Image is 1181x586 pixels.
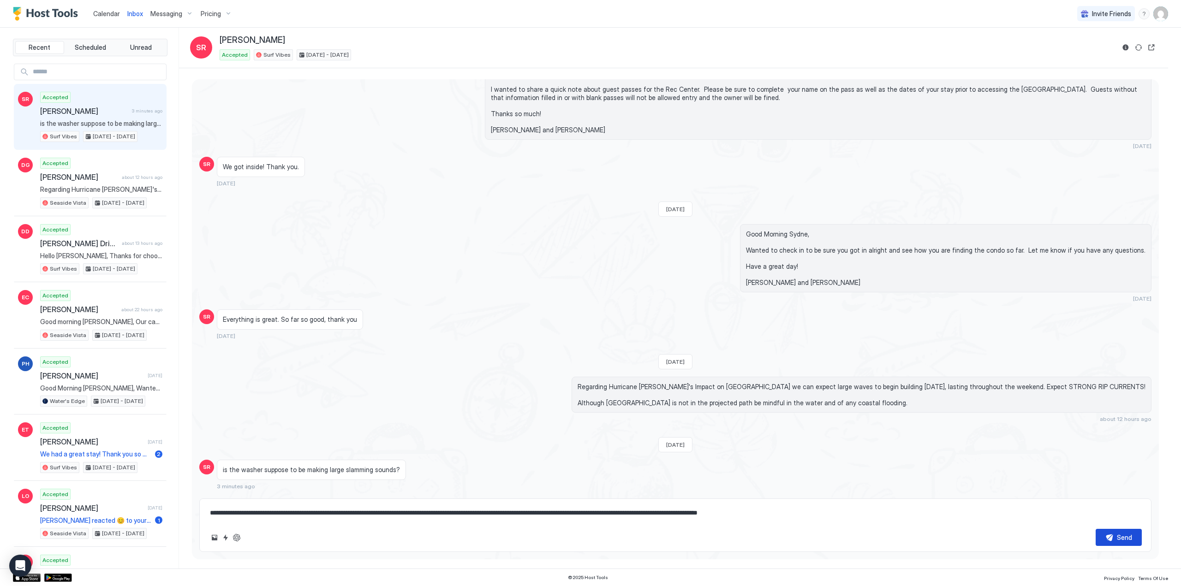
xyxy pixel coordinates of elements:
[50,397,85,405] span: Water's Edge
[223,163,299,171] span: We got inside! Thank you.
[203,313,210,321] span: SR
[29,64,166,80] input: Input Field
[42,358,68,366] span: Accepted
[220,35,285,46] span: [PERSON_NAME]
[22,293,29,302] span: EC
[158,517,160,524] span: 1
[1133,295,1151,302] span: [DATE]
[66,41,115,54] button: Scheduled
[196,42,206,53] span: SR
[40,107,128,116] span: [PERSON_NAME]
[223,315,357,324] span: Everything is great. So far so good, thank you
[13,7,82,21] a: Host Tools Logo
[42,556,68,564] span: Accepted
[223,466,400,474] span: is the washer suppose to be making large slamming sounds?
[1153,6,1168,21] div: User profile
[1104,575,1134,581] span: Privacy Policy
[40,305,118,314] span: [PERSON_NAME]
[93,463,135,472] span: [DATE] - [DATE]
[50,199,86,207] span: Seaside Vista
[157,450,161,457] span: 2
[666,206,685,213] span: [DATE]
[93,132,135,141] span: [DATE] - [DATE]
[93,265,135,273] span: [DATE] - [DATE]
[568,574,608,580] span: © 2025 Host Tools
[42,291,68,300] span: Accepted
[1138,575,1168,581] span: Terms Of Use
[1096,529,1142,546] button: Send
[42,490,68,498] span: Accepted
[40,239,118,248] span: [PERSON_NAME] Driver
[148,439,162,445] span: [DATE]
[44,574,72,582] a: Google Play Store
[121,307,162,313] span: about 22 hours ago
[40,119,162,128] span: is the washer suppose to be making large slamming sounds?
[1138,573,1168,582] a: Terms Of Use
[93,10,120,18] span: Calendar
[50,265,77,273] span: Surf Vibes
[666,441,685,448] span: [DATE]
[21,161,30,169] span: DG
[217,483,255,490] span: 3 minutes ago
[578,383,1145,407] span: Regarding Hurricane [PERSON_NAME]'s Impact on [GEOGRAPHIC_DATA] we can expect large waves to begi...
[203,463,210,471] span: SR
[22,360,30,368] span: PH
[75,43,106,52] span: Scheduled
[40,450,151,458] span: We had a great stay! Thank you so much for allowing us to stay in your home.
[102,199,144,207] span: [DATE] - [DATE]
[666,358,685,365] span: [DATE]
[42,159,68,167] span: Accepted
[150,10,182,18] span: Messaging
[1104,573,1134,582] a: Privacy Policy
[132,108,162,114] span: 3 minutes ago
[1133,142,1151,149] span: [DATE]
[22,426,29,434] span: ET
[40,503,144,513] span: [PERSON_NAME]
[1146,42,1157,53] button: Open reservation
[9,555,31,577] div: Open Intercom Messenger
[40,318,162,326] span: Good morning [PERSON_NAME], Our cancellation and refund policy does not cover weather events, but...
[746,230,1145,287] span: Good Morning Sydne, Wanted to check in to be sure you got in alright and see how you are finding ...
[50,331,86,339] span: Seaside Vista
[122,174,162,180] span: about 12 hours ago
[101,397,143,405] span: [DATE] - [DATE]
[13,39,167,56] div: tab-group
[13,574,41,582] a: App Store
[1100,415,1151,422] span: about 12 hours ago
[50,132,77,141] span: Surf Vibes
[40,384,162,392] span: Good Morning [PERSON_NAME], Wanted to check in to be sure you got in alright and see how you are ...
[1117,533,1132,542] div: Send
[1133,42,1144,53] button: Sync reservation
[231,532,242,543] button: ChatGPT Auto Reply
[217,180,235,187] span: [DATE]
[40,437,144,446] span: [PERSON_NAME]
[148,505,162,511] span: [DATE]
[93,9,120,18] a: Calendar
[102,331,144,339] span: [DATE] - [DATE]
[127,9,143,18] a: Inbox
[40,371,144,380] span: [PERSON_NAME]
[21,227,30,236] span: DD
[1092,10,1131,18] span: Invite Friends
[130,43,152,52] span: Unread
[201,10,221,18] span: Pricing
[40,252,162,260] span: Hello [PERSON_NAME], Thanks for choosing to stay at our place! We are sure you will love it. We w...
[203,160,210,168] span: SR
[148,373,162,379] span: [DATE]
[22,95,29,103] span: SR
[217,332,235,339] span: [DATE]
[40,185,162,194] span: Regarding Hurricane [PERSON_NAME]'s Impact on [GEOGRAPHIC_DATA] we can expect large waves to begi...
[306,51,349,59] span: [DATE] - [DATE]
[222,51,248,59] span: Accepted
[50,529,86,538] span: Seaside Vista
[40,516,151,525] span: [PERSON_NAME] reacted 😊 to your message "Hello [PERSON_NAME], Thanks for choosing to stay at our ...
[127,10,143,18] span: Inbox
[40,172,118,182] span: [PERSON_NAME]
[50,463,77,472] span: Surf Vibes
[116,41,165,54] button: Unread
[29,43,50,52] span: Recent
[209,532,220,543] button: Upload image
